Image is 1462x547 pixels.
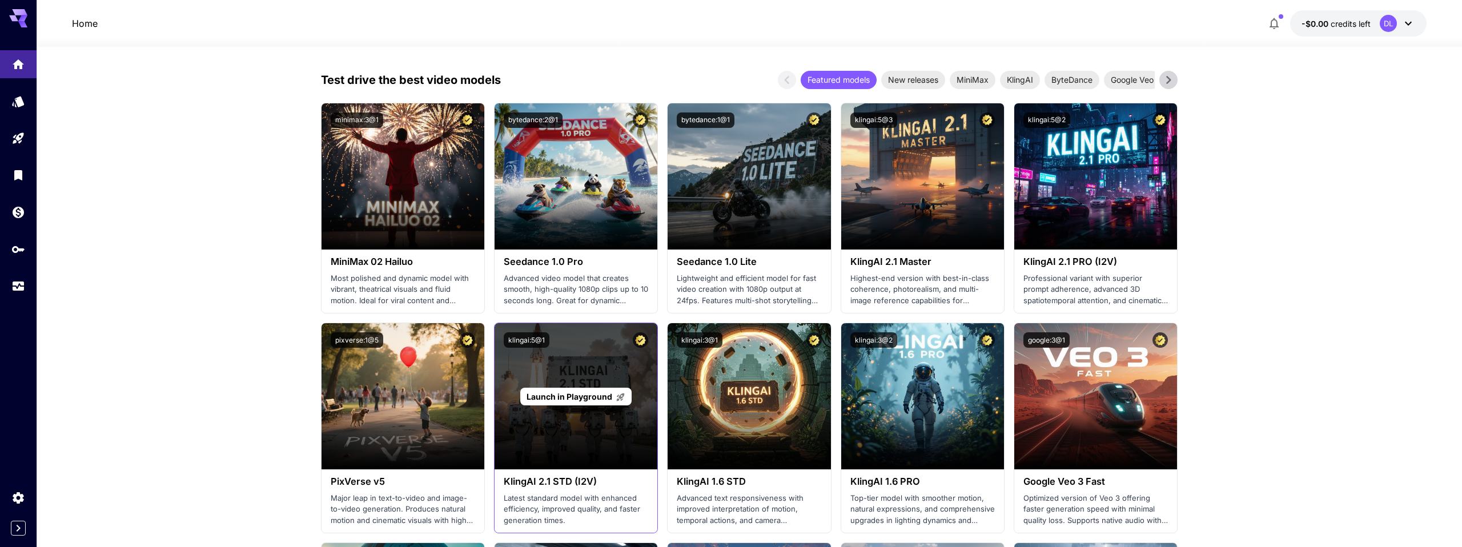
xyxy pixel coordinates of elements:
[11,54,25,69] div: Home
[11,168,25,182] div: Library
[677,493,821,526] p: Advanced text responsiveness with improved interpretation of motion, temporal actions, and camera...
[801,74,877,86] span: Featured models
[11,279,25,293] div: Usage
[668,323,830,469] img: alt
[11,202,25,216] div: Wallet
[504,112,563,128] button: bytedance:2@1
[1014,103,1177,250] img: alt
[331,476,475,487] h3: PixVerse v5
[1023,273,1168,307] p: Professional variant with superior prompt adherence, advanced 3D spatiotemporal attention, and ci...
[1331,19,1371,29] span: credits left
[677,112,734,128] button: bytedance:1@1
[11,131,25,146] div: Playground
[504,273,648,307] p: Advanced video model that creates smooth, high-quality 1080p clips up to 10 seconds long. Great f...
[1290,10,1427,37] button: -$0.002DL
[633,332,648,348] button: Certified Model – Vetted for best performance and includes a commercial license.
[677,332,722,348] button: klingai:3@1
[850,273,995,307] p: Highest-end version with best-in-class coherence, photorealism, and multi-image reference capabil...
[1000,71,1040,89] div: KlingAI
[850,112,897,128] button: klingai:5@3
[504,332,549,348] button: klingai:5@1
[1000,74,1040,86] span: KlingAI
[1104,71,1160,89] div: Google Veo
[11,521,26,536] button: Expand sidebar
[331,332,383,348] button: pixverse:1@5
[1045,71,1099,89] div: ByteDance
[979,112,995,128] button: Certified Model – Vetted for best performance and includes a commercial license.
[979,332,995,348] button: Certified Model – Vetted for best performance and includes a commercial license.
[881,74,945,86] span: New releases
[331,112,383,128] button: minimax:3@1
[1023,332,1070,348] button: google:3@1
[72,17,98,30] a: Home
[1104,74,1160,86] span: Google Veo
[677,476,821,487] h3: KlingAI 1.6 STD
[460,332,475,348] button: Certified Model – Vetted for best performance and includes a commercial license.
[677,256,821,267] h3: Seedance 1.0 Lite
[520,388,632,405] a: Launch in Playground
[850,256,995,267] h3: KlingAI 2.1 Master
[633,112,648,128] button: Certified Model – Vetted for best performance and includes a commercial license.
[1152,332,1168,348] button: Certified Model – Vetted for best performance and includes a commercial license.
[950,74,995,86] span: MiniMax
[495,103,657,250] img: alt
[331,493,475,526] p: Major leap in text-to-video and image-to-video generation. Produces natural motion and cinematic ...
[677,273,821,307] p: Lightweight and efficient model for fast video creation with 1080p output at 24fps. Features mult...
[331,256,475,267] h3: MiniMax 02 Hailuo
[801,71,877,89] div: Featured models
[806,332,822,348] button: Certified Model – Vetted for best performance and includes a commercial license.
[1045,74,1099,86] span: ByteDance
[504,256,648,267] h3: Seedance 1.0 Pro
[460,112,475,128] button: Certified Model – Vetted for best performance and includes a commercial license.
[1302,19,1331,29] span: -$0.00
[72,17,98,30] nav: breadcrumb
[1023,476,1168,487] h3: Google Veo 3 Fast
[504,493,648,526] p: Latest standard model with enhanced efficiency, improved quality, and faster generation times.
[11,242,25,256] div: API Keys
[850,476,995,487] h3: KlingAI 1.6 PRO
[11,94,25,108] div: Models
[850,332,897,348] button: klingai:3@2
[504,476,648,487] h3: KlingAI 2.1 STD (I2V)
[1152,112,1168,128] button: Certified Model – Vetted for best performance and includes a commercial license.
[11,490,25,505] div: Settings
[321,71,501,89] p: Test drive the best video models
[950,71,995,89] div: MiniMax
[806,112,822,128] button: Certified Model – Vetted for best performance and includes a commercial license.
[1380,15,1397,32] div: DL
[668,103,830,250] img: alt
[841,323,1004,469] img: alt
[1014,323,1177,469] img: alt
[322,323,484,469] img: alt
[1302,18,1371,30] div: -$0.002
[841,103,1004,250] img: alt
[881,71,945,89] div: New releases
[527,392,612,401] span: Launch in Playground
[322,103,484,250] img: alt
[1023,112,1070,128] button: klingai:5@2
[1023,256,1168,267] h3: KlingAI 2.1 PRO (I2V)
[331,273,475,307] p: Most polished and dynamic model with vibrant, theatrical visuals and fluid motion. Ideal for vira...
[1023,493,1168,526] p: Optimized version of Veo 3 offering faster generation speed with minimal quality loss. Supports n...
[850,493,995,526] p: Top-tier model with smoother motion, natural expressions, and comprehensive upgrades in lighting ...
